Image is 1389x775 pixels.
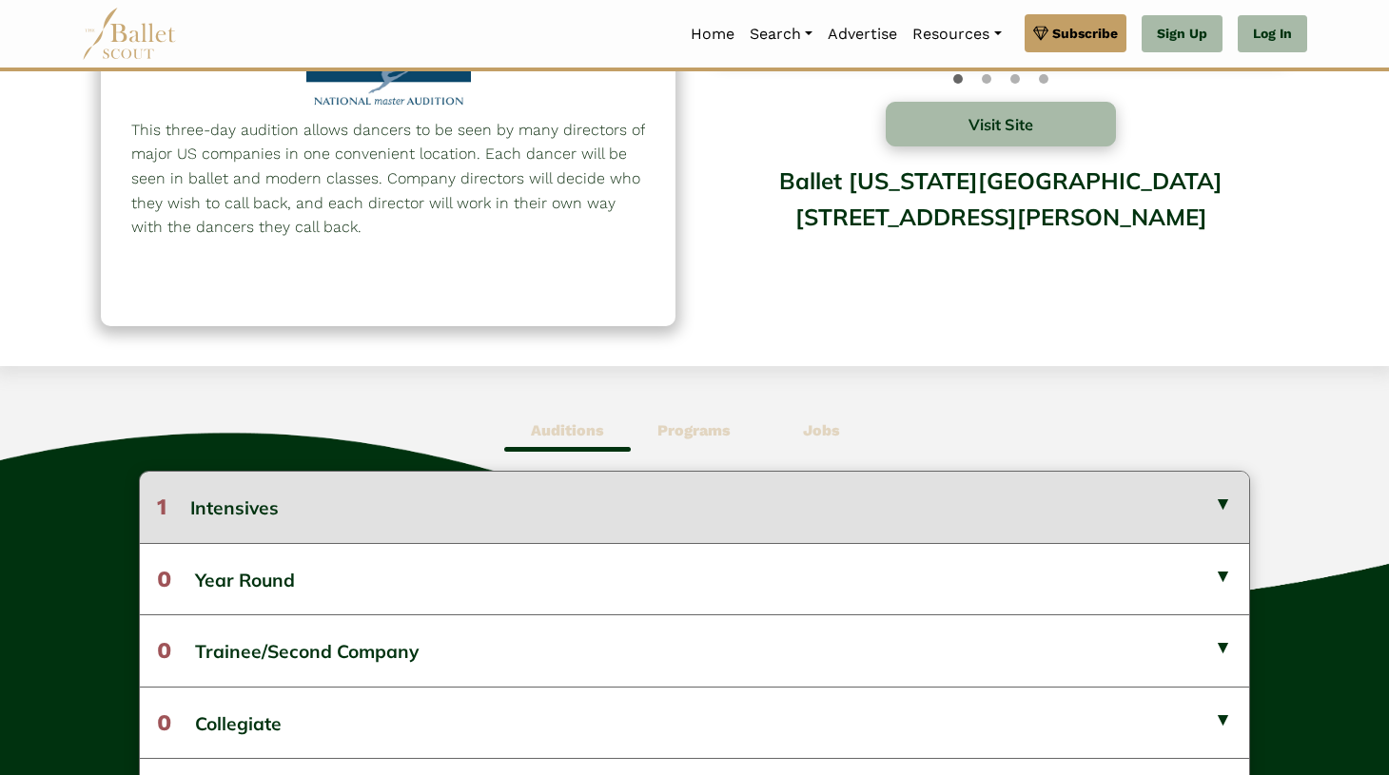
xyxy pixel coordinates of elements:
[1142,15,1223,53] a: Sign Up
[742,14,820,54] a: Search
[157,494,166,520] span: 1
[140,614,1249,686] button: 0Trainee/Second Company
[140,687,1249,758] button: 0Collegiate
[1238,15,1307,53] a: Log In
[531,421,604,439] b: Auditions
[1010,65,1020,93] button: Slide 2
[140,543,1249,614] button: 0Year Round
[657,421,731,439] b: Programs
[1033,23,1048,44] img: gem.svg
[820,14,905,54] a: Advertise
[157,566,171,592] span: 0
[1052,23,1118,44] span: Subscribe
[131,118,645,240] p: This three-day audition allows dancers to be seen by many directors of major US companies in one ...
[683,14,742,54] a: Home
[803,421,840,439] b: Jobs
[886,102,1116,146] button: Visit Site
[982,65,991,93] button: Slide 1
[714,153,1288,306] div: Ballet [US_STATE][GEOGRAPHIC_DATA][STREET_ADDRESS][PERSON_NAME]
[157,637,171,664] span: 0
[140,472,1249,542] button: 1Intensives
[1025,14,1126,52] a: Subscribe
[157,709,171,736] span: 0
[953,65,963,93] button: Slide 0
[905,14,1008,54] a: Resources
[1039,65,1048,93] button: Slide 3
